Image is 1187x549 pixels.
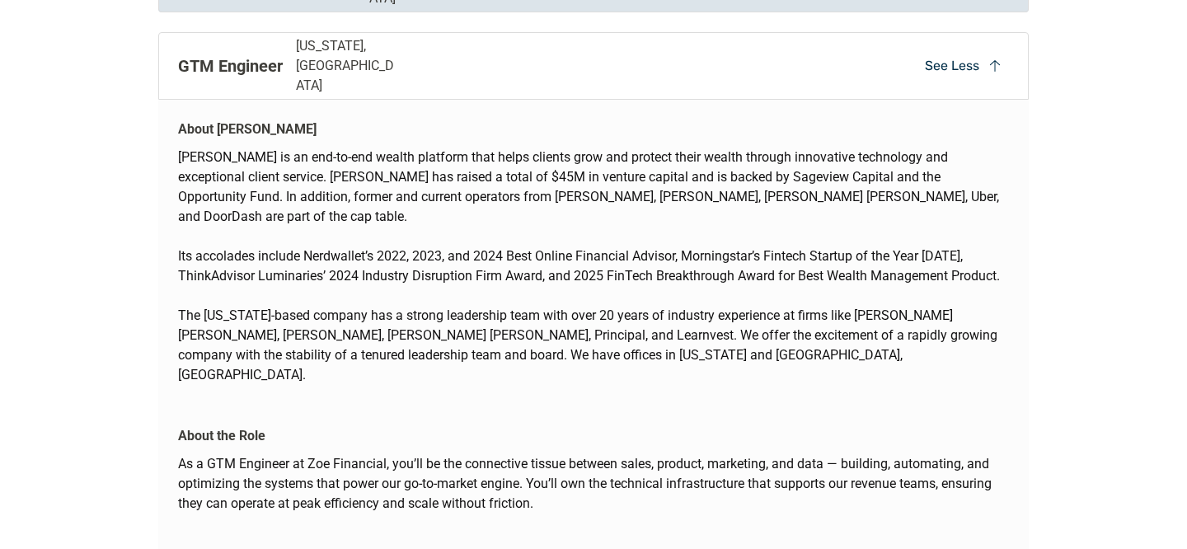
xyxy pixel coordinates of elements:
p: About [PERSON_NAME] [178,120,317,139]
p: As a GTM Engineer at Zoe Financial, you’ll be the connective tissue between sales, product, marke... [178,454,1009,514]
p: GTM Engineer [178,54,283,78]
p: [US_STATE], [GEOGRAPHIC_DATA] [296,36,401,96]
p: About the Role [178,426,265,446]
p: Its accolades include Nerdwallet’s 2022, 2023, and 2024 Best Online Financial Advisor, Morningsta... [178,246,1009,306]
p: [PERSON_NAME] is an end-to-end wealth platform that helps clients grow and protect their wealth t... [178,148,1009,246]
p: See Less [925,57,979,75]
p: The [US_STATE]-based company has a strong leadership team with over 20 years of industry experien... [178,306,1009,385]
